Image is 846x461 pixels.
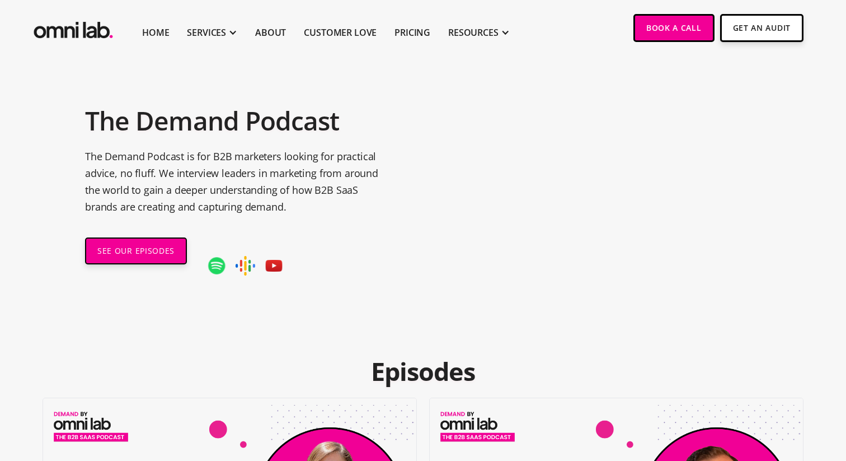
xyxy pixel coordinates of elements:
a: home [31,14,115,41]
a: About [255,26,286,39]
a: Home [142,26,169,39]
a: Customer Love [304,26,377,39]
img: Omni Lab: B2B SaaS Demand Generation Agency [31,14,115,41]
iframe: Chat Widget [645,331,846,461]
a: SEE OUR EPISODES [85,238,187,264]
h1: The Demand Podcast [85,100,392,142]
div: SERVICES [187,26,226,39]
p: The Demand Podcast is for B2B marketers looking for practical advice, no fluff. We interview lead... [85,148,392,215]
a: Pricing [394,26,430,39]
h2: Episodes [43,356,803,387]
div: RESOURCES [448,26,499,39]
a: Get An Audit [720,14,803,42]
a: Book a Call [633,14,715,42]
